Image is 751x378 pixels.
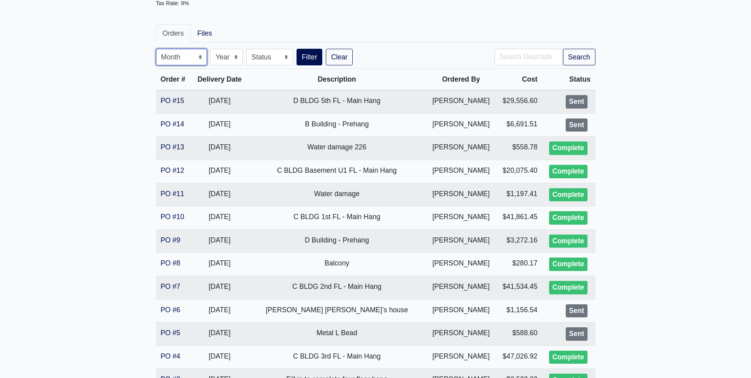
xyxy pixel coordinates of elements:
td: [DATE] [192,160,247,183]
button: Search [563,49,595,65]
a: Orders [156,24,191,42]
a: PO #14 [161,120,184,128]
a: PO #4 [161,352,181,360]
th: Delivery Date [192,69,247,90]
a: PO #7 [161,283,181,290]
td: $41,534.45 [496,276,542,299]
td: [PERSON_NAME] [426,323,496,346]
td: Water damage 226 [247,137,426,160]
th: Description [247,69,426,90]
a: PO #5 [161,329,181,337]
a: PO #8 [161,259,181,267]
td: Metal L Bead [247,323,426,346]
td: [DATE] [192,253,247,276]
td: [PERSON_NAME] [426,90,496,113]
td: C BLDG 1st FL - Main Hang [247,206,426,230]
td: $558.78 [496,137,542,160]
td: [DATE] [192,90,247,113]
div: Complete [549,211,587,225]
div: Complete [549,258,587,271]
div: Complete [549,351,587,364]
a: Files [190,24,219,42]
th: Cost [496,69,542,90]
a: PO #12 [161,166,184,174]
a: PO #9 [161,236,181,244]
td: $20,075.40 [496,160,542,183]
td: [PERSON_NAME] [PERSON_NAME]’s house [247,299,426,323]
a: PO #15 [161,97,184,105]
td: [PERSON_NAME] [426,253,496,276]
td: [PERSON_NAME] [426,276,496,299]
a: PO #13 [161,143,184,151]
td: C BLDG 2nd FL - Main Hang [247,276,426,299]
td: [DATE] [192,229,247,253]
div: Sent [566,304,587,318]
td: [PERSON_NAME] [426,299,496,323]
td: $47,026.92 [496,346,542,369]
div: Complete [549,281,587,294]
td: $1,197.41 [496,183,542,206]
td: [PERSON_NAME] [426,137,496,160]
td: [PERSON_NAME] [426,160,496,183]
td: $41,861.45 [496,206,542,230]
th: Ordered By [426,69,496,90]
td: C BLDG Basement U1 FL - Main Hang [247,160,426,183]
td: [DATE] [192,323,247,346]
a: PO #10 [161,213,184,221]
td: B Building - Prehang [247,113,426,137]
th: Order # [156,69,192,90]
td: [PERSON_NAME] [426,113,496,137]
td: $1,156.54 [496,299,542,323]
td: [PERSON_NAME] [426,183,496,206]
a: PO #6 [161,306,181,314]
div: Sent [566,95,587,109]
td: D BLDG 5th FL - Main Hang [247,90,426,113]
td: Balcony [247,253,426,276]
td: [DATE] [192,346,247,369]
td: [DATE] [192,183,247,206]
a: Clear [326,49,353,65]
td: C BLDG 3rd FL - Main Hang [247,346,426,369]
td: [DATE] [192,276,247,299]
button: Filter [297,49,322,65]
th: Status [542,69,595,90]
div: Complete [549,141,587,155]
div: Complete [549,235,587,248]
td: [DATE] [192,299,247,323]
td: $588.60 [496,323,542,346]
td: D Building - Prehang [247,229,426,253]
a: PO #11 [161,190,184,198]
input: Search [494,49,563,65]
td: $29,556.60 [496,90,542,113]
td: Water damage [247,183,426,206]
td: [PERSON_NAME] [426,229,496,253]
div: Sent [566,327,587,341]
td: [DATE] [192,206,247,230]
div: Sent [566,118,587,132]
td: $280.17 [496,253,542,276]
div: Complete [549,188,587,202]
td: [PERSON_NAME] [426,346,496,369]
td: $6,691.51 [496,113,542,137]
td: $3,272.16 [496,229,542,253]
td: [PERSON_NAME] [426,206,496,230]
td: [DATE] [192,137,247,160]
div: Complete [549,165,587,178]
td: [DATE] [192,113,247,137]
